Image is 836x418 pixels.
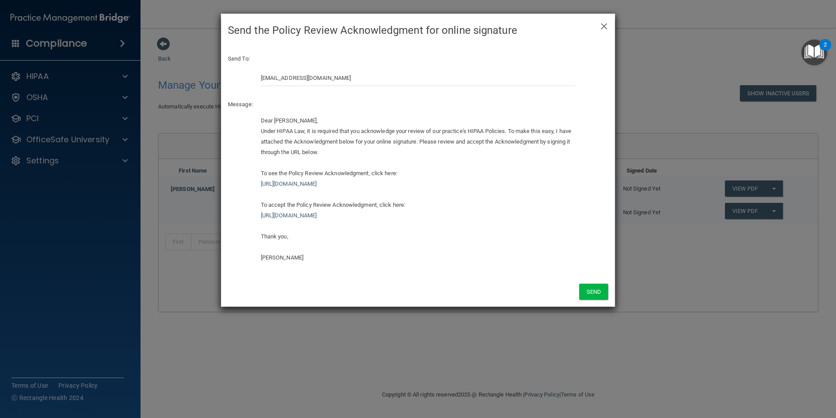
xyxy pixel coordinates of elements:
input: Email Address [261,70,576,86]
button: Open Resource Center, 2 new notifications [801,40,827,65]
p: Message: [228,99,608,110]
button: Send [579,284,608,300]
span: × [600,16,608,34]
a: [URL][DOMAIN_NAME] [261,212,317,219]
div: 2 [824,45,827,56]
h4: Send the Policy Review Acknowledgment for online signature [228,21,608,40]
a: [URL][DOMAIN_NAME] [261,180,317,187]
iframe: Drift Widget Chat Controller [684,356,825,391]
p: Send To: [228,54,608,64]
div: Dear [PERSON_NAME], Under HIPAA Law, it is required that you acknowledge your review of our pract... [261,115,576,263]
